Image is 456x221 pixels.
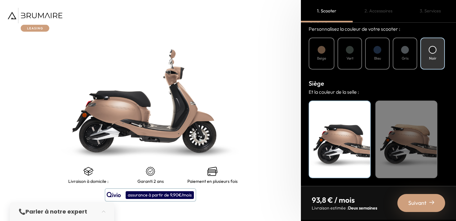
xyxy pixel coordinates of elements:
[402,56,409,61] h4: Gris
[83,166,93,176] img: shipping.png
[429,56,436,61] h4: Noir
[68,179,109,184] p: Livraison à domicile :
[145,166,155,176] img: certificat-de-garantie.png
[408,199,427,207] span: Suivant
[374,56,381,61] h4: Bleu
[348,205,377,211] span: Deux semaines
[309,88,448,96] p: Et la couleur de la selle :
[317,56,326,61] h4: Beige
[208,166,217,176] img: credit-cards.png
[346,56,353,61] h4: Vert
[429,200,434,205] img: right-arrow-2.png
[8,8,62,32] img: Brumaire Leasing
[126,191,194,199] div: assurance à partir de 9,90€/mois
[137,179,164,184] p: Garanti 2 ans
[312,104,367,112] h4: Noir
[105,188,196,201] button: assurance à partir de 9,90€/mois
[107,191,121,199] img: logo qivio
[309,79,448,88] h3: Siège
[187,179,238,184] p: Paiement en plusieurs fois
[312,205,377,211] p: Livraison estimée :
[312,195,377,205] p: 93,8 € / mois
[309,25,448,33] p: Personnalisez la couleur de votre scooter :
[379,104,434,112] h4: Beige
